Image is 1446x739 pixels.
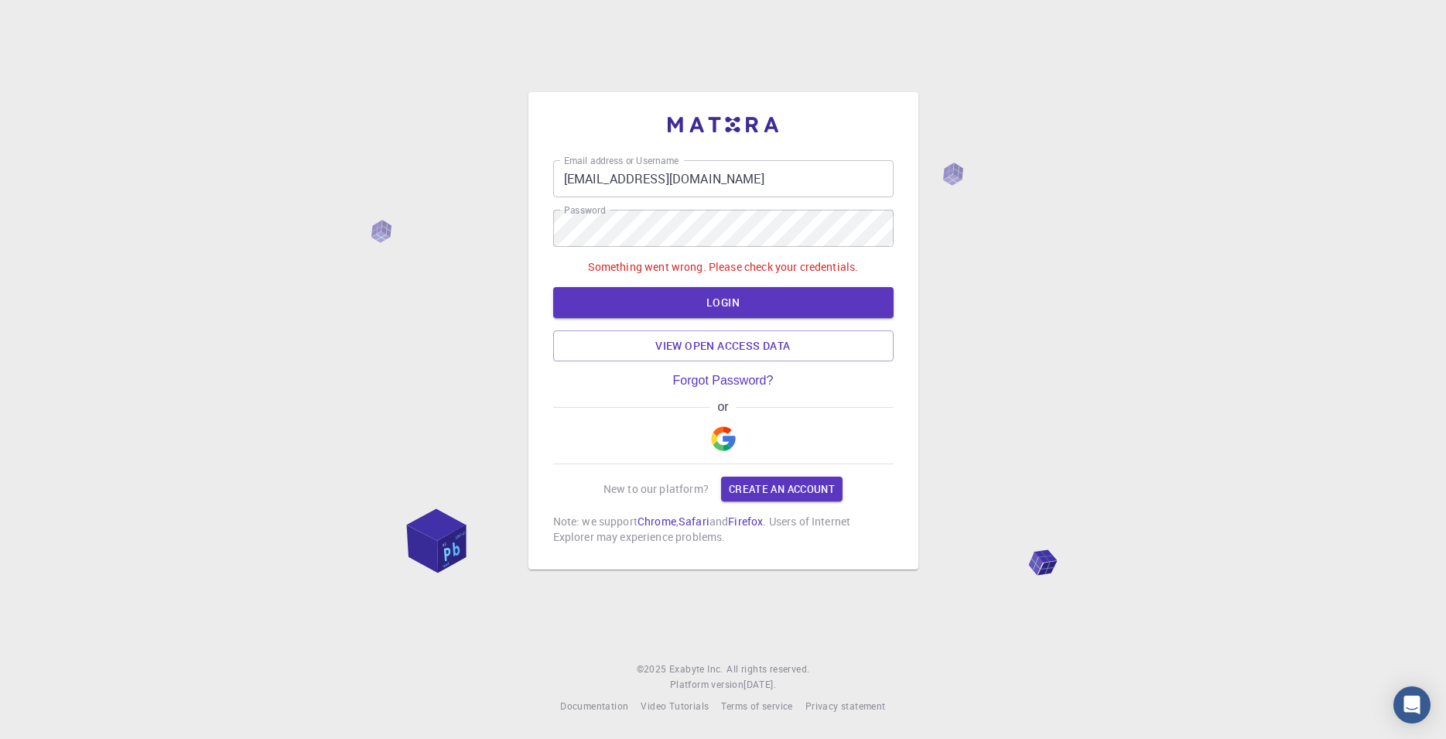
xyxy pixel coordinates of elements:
[669,662,723,675] span: Exabyte Inc.
[679,514,709,529] a: Safari
[588,259,859,275] p: Something went wrong. Please check your credentials.
[726,662,809,677] span: All rights reserved.
[728,514,763,529] a: Firefox
[721,700,792,712] span: Terms of service
[744,677,776,693] a: [DATE].
[637,662,669,677] span: © 2025
[673,374,774,388] a: Forgot Password?
[805,700,886,712] span: Privacy statement
[560,700,628,712] span: Documentation
[603,481,709,497] p: New to our platform?
[670,677,744,693] span: Platform version
[553,514,894,545] p: Note: we support , and . Users of Internet Explorer may experience problems.
[564,204,605,217] label: Password
[638,514,676,529] a: Chrome
[553,330,894,361] a: View open access data
[669,662,723,677] a: Exabyte Inc.
[744,678,776,690] span: [DATE] .
[641,700,709,712] span: Video Tutorials
[805,699,886,714] a: Privacy statement
[641,699,709,714] a: Video Tutorials
[710,400,736,414] span: or
[721,477,843,501] a: Create an account
[1393,686,1431,724] div: Open Intercom Messenger
[560,699,628,714] a: Documentation
[721,699,792,714] a: Terms of service
[711,426,736,451] img: Google
[564,154,679,167] label: Email address or Username
[553,287,894,318] button: LOGIN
